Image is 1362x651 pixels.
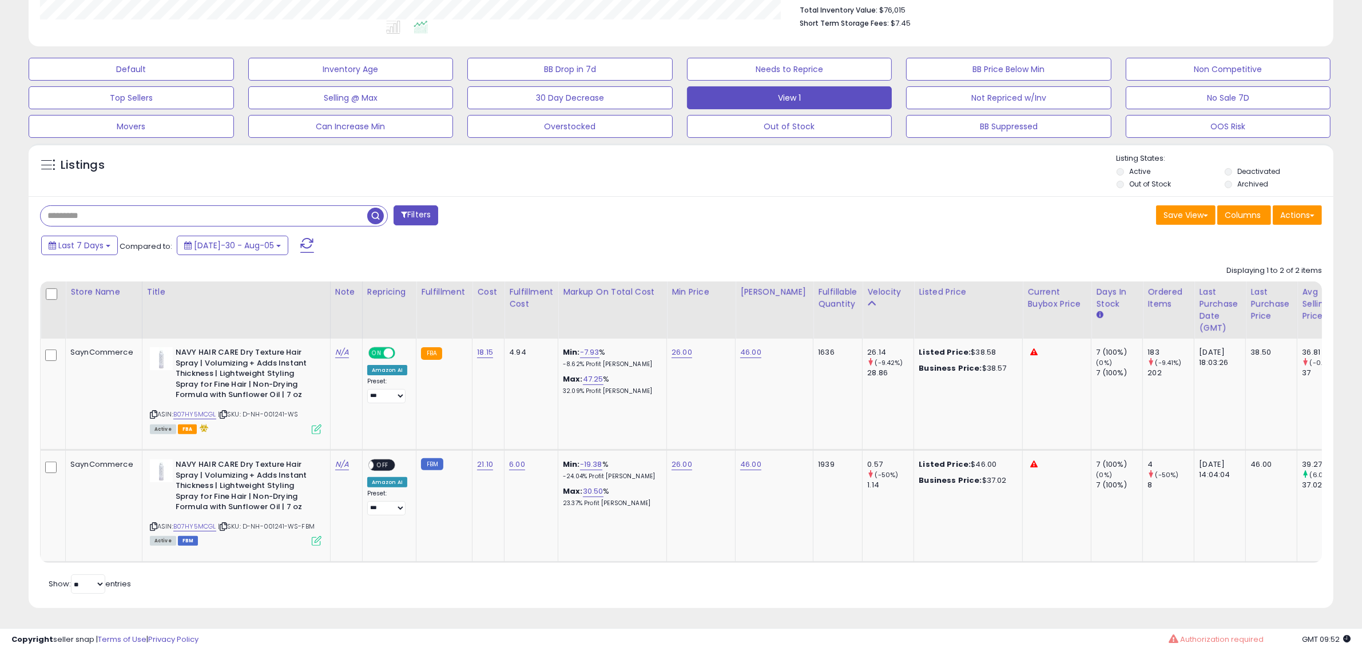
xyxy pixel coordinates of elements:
div: Last Purchase Price [1250,286,1292,322]
b: NAVY HAIR CARE Dry Texture Hair Spray | Volumizing + Adds Instant Thickness | Lightweight Styling... [176,459,315,515]
a: 21.10 [477,459,493,470]
span: Last 7 Days [58,240,104,251]
div: Cost [477,286,499,298]
p: 23.37% Profit [PERSON_NAME] [563,499,658,507]
div: [DATE] 18:03:26 [1199,347,1237,368]
span: | SKU: D-NH-001241-WS [218,410,299,419]
div: seller snap | | [11,634,198,645]
small: FBM [421,458,443,470]
div: $38.58 [919,347,1014,358]
a: -19.38 [580,459,602,470]
span: $7.45 [891,18,911,29]
button: Can Increase Min [248,115,454,138]
a: N/A [335,459,349,470]
div: 37 [1302,368,1348,378]
button: BB Price Below Min [906,58,1111,81]
label: Active [1129,166,1150,176]
p: Listing States: [1117,153,1333,164]
small: (0%) [1096,470,1112,479]
div: Avg Selling Price [1302,286,1344,322]
button: [DATE]-30 - Aug-05 [177,236,288,255]
button: No Sale 7D [1126,86,1331,109]
button: Save View [1156,205,1216,225]
span: ON [370,348,384,358]
div: 183 [1147,347,1194,358]
button: Actions [1273,205,1322,225]
div: Store Name [70,286,137,298]
small: (-50%) [875,470,899,479]
i: hazardous material [197,424,209,432]
div: Note [335,286,358,298]
span: OFF [393,348,411,358]
label: Deactivated [1237,166,1280,176]
a: 46.00 [740,347,761,358]
div: 39.27 [1302,459,1348,470]
span: OFF [374,461,392,470]
a: 26.00 [672,459,692,470]
div: Listed Price [919,286,1018,298]
a: 30.50 [583,486,603,497]
div: ASIN: [150,459,321,544]
b: Max: [563,486,583,497]
button: Top Sellers [29,86,234,109]
a: 6.00 [509,459,525,470]
div: $38.57 [919,363,1014,374]
div: 7 (100%) [1096,368,1142,378]
small: (-0.51%) [1310,358,1337,367]
div: Last Purchase Date (GMT) [1199,286,1241,334]
div: % [563,374,658,395]
button: Needs to Reprice [687,58,892,81]
b: NAVY HAIR CARE Dry Texture Hair Spray | Volumizing + Adds Instant Thickness | Lightweight Styling... [176,347,315,403]
div: SaynCommerce [70,347,133,358]
small: (6.08%) [1310,470,1336,479]
a: -7.93 [580,347,599,358]
p: -24.04% Profit [PERSON_NAME] [563,473,658,481]
button: Filters [394,205,438,225]
div: Repricing [367,286,411,298]
div: 38.50 [1250,347,1288,358]
div: % [563,347,658,368]
a: 18.15 [477,347,493,358]
b: Listed Price: [919,459,971,470]
a: N/A [335,347,349,358]
div: [PERSON_NAME] [740,286,808,298]
div: 46.00 [1250,459,1288,470]
span: [DATE]-30 - Aug-05 [194,240,274,251]
div: % [563,486,658,507]
button: Last 7 Days [41,236,118,255]
div: 37.02 [1302,480,1348,490]
div: SaynCommerce [70,459,133,470]
div: Min Price [672,286,730,298]
button: OOS Risk [1126,115,1331,138]
span: All listings currently available for purchase on Amazon [150,536,176,546]
b: Business Price: [919,475,982,486]
button: Inventory Age [248,58,454,81]
div: Ordered Items [1147,286,1189,310]
span: 2025-08-14 09:52 GMT [1302,634,1351,645]
small: (-9.42%) [875,358,903,367]
div: Amazon AI [367,477,407,487]
a: 46.00 [740,459,761,470]
span: Compared to: [120,241,172,252]
b: Total Inventory Value: [800,5,877,15]
p: -8.62% Profit [PERSON_NAME] [563,360,658,368]
div: 1636 [818,347,853,358]
button: BB Suppressed [906,115,1111,138]
a: B07HY5MCGL [173,522,216,531]
button: Out of Stock [687,115,892,138]
li: $76,015 [800,2,1313,16]
h5: Listings [61,157,105,173]
div: 26.14 [867,347,914,358]
div: [DATE] 14:04:04 [1199,459,1237,480]
b: Min: [563,347,580,358]
b: Min: [563,459,580,470]
span: | SKU: D-NH-001241-WS-FBM [218,522,315,531]
small: (-9.41%) [1155,358,1182,367]
div: $37.02 [919,475,1014,486]
div: $46.00 [919,459,1014,470]
th: The percentage added to the cost of goods (COGS) that forms the calculator for Min & Max prices. [558,281,667,339]
button: Non Competitive [1126,58,1331,81]
label: Out of Stock [1129,179,1171,189]
div: 36.81 [1302,347,1348,358]
small: (0%) [1096,358,1112,367]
